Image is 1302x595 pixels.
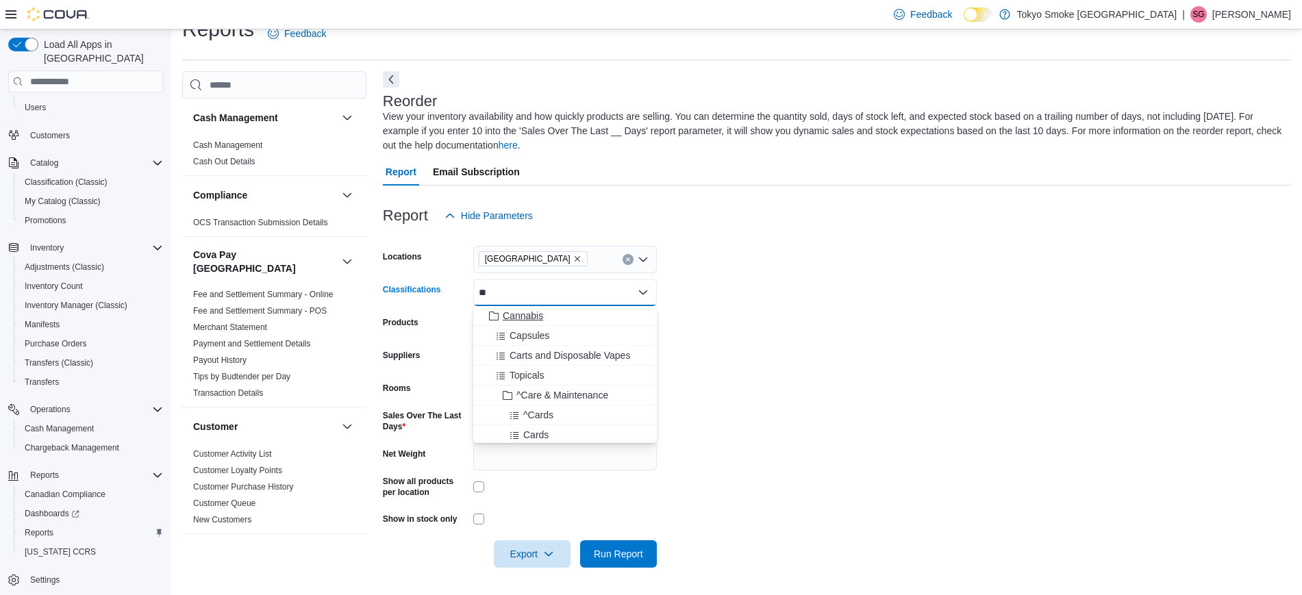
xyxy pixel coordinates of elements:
[14,173,168,192] button: Classification (Classic)
[19,355,163,371] span: Transfers (Classic)
[25,155,64,171] button: Catalog
[461,209,533,223] span: Hide Parameters
[516,388,608,402] span: ^Care & Maintenance
[383,71,399,88] button: Next
[494,540,571,568] button: Export
[193,388,263,398] a: Transaction Details
[383,350,421,361] label: Suppliers
[193,156,255,167] span: Cash Out Details
[25,319,60,330] span: Manifests
[30,404,71,415] span: Operations
[14,542,168,561] button: [US_STATE] CCRS
[19,505,85,522] a: Dashboards
[502,540,562,568] span: Export
[25,127,75,144] a: Customers
[14,334,168,353] button: Purchase Orders
[439,202,538,229] button: Hide Parameters
[30,242,64,253] span: Inventory
[910,8,952,21] span: Feedback
[503,309,543,322] span: Cannabis
[473,306,657,485] div: Choose from the following options
[383,410,468,432] label: Sales Over The Last Days
[964,8,992,22] input: Dark Mode
[14,372,168,392] button: Transfers
[3,153,168,173] button: Catalog
[25,281,83,292] span: Inventory Count
[193,188,247,202] h3: Compliance
[339,110,355,126] button: Cash Management
[339,253,355,270] button: Cova Pay [GEOGRAPHIC_DATA]
[25,357,93,368] span: Transfers (Classic)
[25,546,96,557] span: [US_STATE] CCRS
[594,547,643,561] span: Run Report
[14,315,168,334] button: Manifests
[19,278,163,294] span: Inventory Count
[193,420,238,433] h3: Customer
[193,355,247,366] span: Payout History
[193,188,336,202] button: Compliance
[14,192,168,211] button: My Catalog (Classic)
[193,388,263,398] span: Transaction Details
[193,218,328,227] a: OCS Transaction Submission Details
[19,524,59,541] a: Reports
[25,572,65,588] a: Settings
[193,420,336,433] button: Customer
[193,289,334,300] span: Fee and Settlement Summary - Online
[19,505,163,522] span: Dashboards
[3,570,168,590] button: Settings
[182,16,254,43] h1: Reports
[19,316,163,333] span: Manifests
[25,262,104,273] span: Adjustments (Classic)
[1017,6,1177,23] p: Tokyo Smoke [GEOGRAPHIC_DATA]
[25,527,53,538] span: Reports
[383,383,411,394] label: Rooms
[182,286,366,407] div: Cova Pay [GEOGRAPHIC_DATA]
[19,193,106,210] a: My Catalog (Classic)
[193,322,267,333] span: Merchant Statement
[14,296,168,315] button: Inventory Manager (Classic)
[14,98,168,117] button: Users
[19,259,110,275] a: Adjustments (Classic)
[25,240,69,256] button: Inventory
[25,240,163,256] span: Inventory
[3,125,168,145] button: Customers
[193,290,334,299] a: Fee and Settlement Summary - Online
[19,259,163,275] span: Adjustments (Classic)
[638,287,649,298] button: Close list of options
[25,401,76,418] button: Operations
[19,336,92,352] a: Purchase Orders
[193,111,278,125] h3: Cash Management
[1212,6,1291,23] p: [PERSON_NAME]
[14,504,168,523] a: Dashboards
[433,158,520,186] span: Email Subscription
[19,297,163,314] span: Inventory Manager (Classic)
[193,140,262,151] span: Cash Management
[193,338,310,349] span: Payment and Settlement Details
[14,523,168,542] button: Reports
[182,214,366,236] div: Compliance
[19,99,51,116] a: Users
[510,329,549,342] span: Capsules
[25,508,79,519] span: Dashboards
[25,338,87,349] span: Purchase Orders
[499,140,518,151] a: here
[573,255,581,263] button: Remove Eglinton Town Centre from selection in this group
[1190,6,1207,23] div: Sonia Garner
[3,400,168,419] button: Operations
[383,317,418,328] label: Products
[25,467,163,483] span: Reports
[473,346,657,366] button: Carts and Disposable Vapes
[14,353,168,372] button: Transfers (Classic)
[19,212,72,229] a: Promotions
[19,374,163,390] span: Transfers
[19,316,65,333] a: Manifests
[193,322,267,332] a: Merchant Statement
[193,371,290,382] span: Tips by Budtender per Day
[383,93,437,110] h3: Reorder
[14,277,168,296] button: Inventory Count
[383,110,1284,153] div: View your inventory availability and how quickly products are selling. You can determine the quan...
[14,419,168,438] button: Cash Management
[19,99,163,116] span: Users
[339,187,355,203] button: Compliance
